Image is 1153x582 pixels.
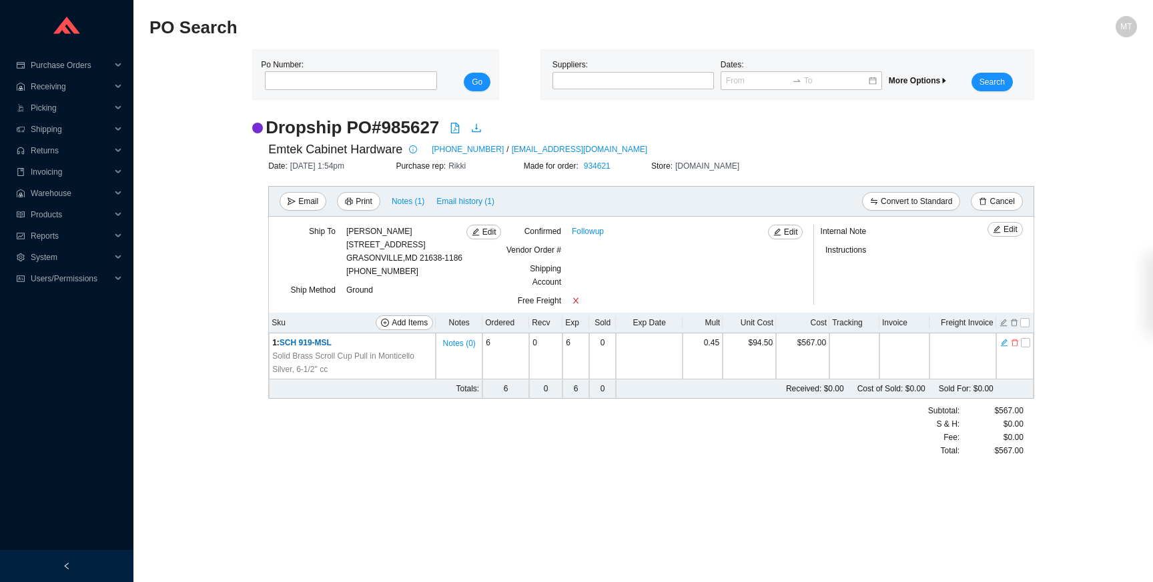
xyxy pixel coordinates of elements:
[979,197,987,207] span: delete
[937,417,960,431] span: S & H:
[31,119,111,140] span: Shipping
[821,227,867,236] span: Internal Note
[562,313,589,333] th: Exp
[16,211,25,219] span: read
[31,225,111,247] span: Reports
[31,161,111,183] span: Invoicing
[1010,337,1020,346] button: delete
[941,444,960,457] span: Total:
[524,161,581,171] span: Made for order:
[589,333,616,379] td: 0
[472,228,480,237] span: edit
[31,268,111,289] span: Users/Permissions
[31,76,111,97] span: Receiving
[381,319,389,328] span: plus-circle
[506,245,561,255] span: Vendor Order #
[804,74,867,87] input: To
[940,77,948,85] span: caret-right
[442,336,476,345] button: Notes (0)
[272,349,432,376] span: Solid Brass Scroll Cup Pull in Monticello Silver, 6-1/2" cc
[272,338,280,347] span: 1 :
[562,333,589,379] td: 6
[959,444,1024,457] div: $567.00
[776,313,829,333] th: Cost
[1120,16,1132,37] span: MT
[466,225,502,239] button: editEdit
[879,313,929,333] th: Invoice
[616,313,683,333] th: Exp Date
[562,379,589,399] td: 6
[829,313,879,333] th: Tracking
[683,333,723,379] td: 0.45
[16,232,25,240] span: fund
[337,192,380,211] button: printerPrint
[959,417,1024,431] div: $0.00
[999,317,1008,326] button: edit
[683,313,723,333] th: Mult
[16,168,25,176] span: book
[549,58,717,91] div: Suppliers:
[482,379,529,399] td: 6
[889,76,948,85] span: More Options
[266,116,439,139] h2: Dropship PO # 985627
[512,143,647,156] a: [EMAIL_ADDRESS][DOMAIN_NAME]
[406,145,420,153] span: info-circle
[990,195,1014,208] span: Cancel
[857,384,903,393] span: Cost of Sold:
[450,123,460,136] a: file-pdf
[392,195,424,208] span: Notes ( 1 )
[825,245,866,255] span: Instructions
[773,228,781,237] span: edit
[376,315,433,330] button: plus-circleAdd Items
[356,195,372,208] span: Print
[261,58,433,91] div: Po Number:
[529,313,562,333] th: Recv
[988,222,1023,237] button: editEdit
[862,192,960,211] button: swapConvert to Standard
[651,161,675,171] span: Store:
[959,404,1024,417] div: $567.00
[784,225,798,239] span: Edit
[436,195,494,208] span: Email history (1)
[792,76,801,85] span: to
[268,139,402,159] span: Emtek Cabinet Hardware
[402,140,421,159] button: info-circle
[1004,223,1018,236] span: Edit
[16,253,25,261] span: setting
[589,313,616,333] th: Sold
[471,123,482,133] span: download
[786,384,821,393] span: Received:
[16,275,25,283] span: idcard
[464,73,490,91] button: Go
[471,123,482,136] a: download
[518,296,561,305] span: Free Freight
[346,225,462,265] div: [PERSON_NAME] [STREET_ADDRESS] GRASONVILLE , MD 21638-1186
[881,195,952,208] span: Convert to Standard
[482,225,496,239] span: Edit
[572,297,580,305] span: close
[436,192,495,211] button: Email history (1)
[572,225,604,238] a: Followup
[482,313,529,333] th: Ordered
[929,313,996,333] th: Freight Invoice
[972,73,1013,91] button: Search
[675,161,739,171] span: [DOMAIN_NAME]
[31,140,111,161] span: Returns
[436,313,482,333] th: Notes
[31,55,111,76] span: Purchase Orders
[346,285,373,295] span: Ground
[280,338,332,347] span: SCH 919-MSL
[776,333,829,379] td: $567.00
[870,197,878,207] span: swap
[392,316,428,329] span: Add Items
[16,61,25,69] span: credit-card
[717,58,885,91] div: Dates:
[456,384,479,393] span: Totals:
[939,384,972,393] span: Sold For:
[272,315,433,330] div: Sku
[726,74,789,87] input: From
[529,333,562,379] td: 0
[31,204,111,225] span: Products
[1000,338,1008,347] span: edit
[268,161,290,171] span: Date:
